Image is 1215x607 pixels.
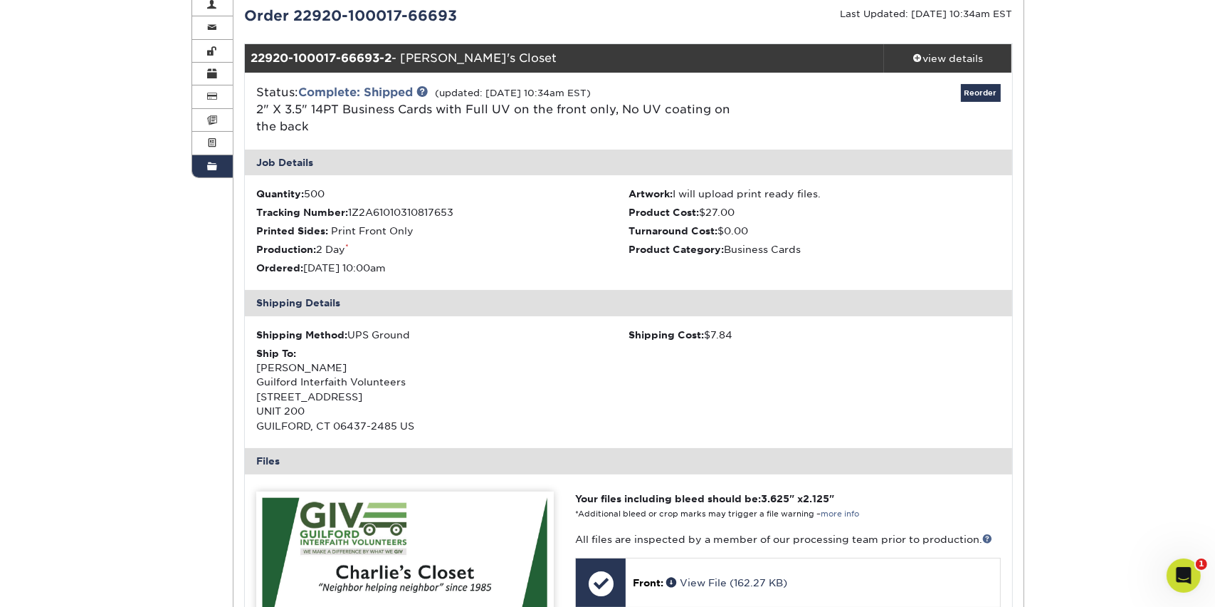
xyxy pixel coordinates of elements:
[628,244,724,255] strong: Product Category:
[575,509,859,519] small: *Additional bleed or crop marks may trigger a file warning –
[961,84,1001,102] a: Reorder
[256,346,628,433] div: [PERSON_NAME] Guilford Interfaith Volunteers [STREET_ADDRESS] UNIT 200 GUILFORD, CT 06437-2485 US
[628,187,1001,201] li: I will upload print ready files.
[256,329,347,341] strong: Shipping Method:
[628,188,673,199] strong: Artwork:
[256,207,348,218] strong: Tracking Number:
[245,290,1012,316] div: Shipping Details
[256,225,328,237] strong: Printed Sides:
[298,85,413,99] a: Complete: Shipped
[803,493,829,504] span: 2.125
[1167,559,1201,593] iframe: Intercom live chat
[628,205,1001,219] li: $27.00
[245,150,1012,175] div: Job Details
[628,328,1001,342] div: $7.84
[245,44,884,73] div: - [PERSON_NAME]'s Closet
[628,225,717,237] strong: Turnaround Cost:
[256,103,730,133] a: 2" X 3.5" 14PT Business Cards with Full UV on the front only, No UV coating on the back
[256,348,296,359] strong: Ship To:
[841,9,1013,19] small: Last Updated: [DATE] 10:34am EST
[256,328,628,342] div: UPS Ground
[256,187,628,201] li: 500
[761,493,789,504] span: 3.625
[628,329,704,341] strong: Shipping Cost:
[245,448,1012,474] div: Files
[256,188,304,199] strong: Quantity:
[256,244,316,255] strong: Production:
[1196,559,1207,570] span: 1
[884,51,1012,66] div: view details
[575,532,1000,546] p: All files are inspected by a member of our processing team prior to production.
[233,5,628,26] div: Order 22920-100017-66693
[251,51,391,65] strong: 22920-100017-66693-2
[628,207,699,218] strong: Product Cost:
[575,493,834,504] strong: Your files including bleed should be: " x "
[256,261,628,275] li: [DATE] 10:00am
[246,84,756,135] div: Status:
[666,577,787,588] a: View File (162.27 KB)
[884,44,1012,73] a: view details
[348,207,453,218] span: 1Z2A61010310817653
[633,577,663,588] span: Front:
[821,509,859,519] a: more info
[435,88,591,98] small: (updated: [DATE] 10:34am EST)
[628,242,1001,256] li: Business Cards
[331,225,414,237] span: Print Front Only
[628,224,1001,238] li: $0.00
[256,262,303,274] strong: Ordered:
[256,242,628,256] li: 2 Day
